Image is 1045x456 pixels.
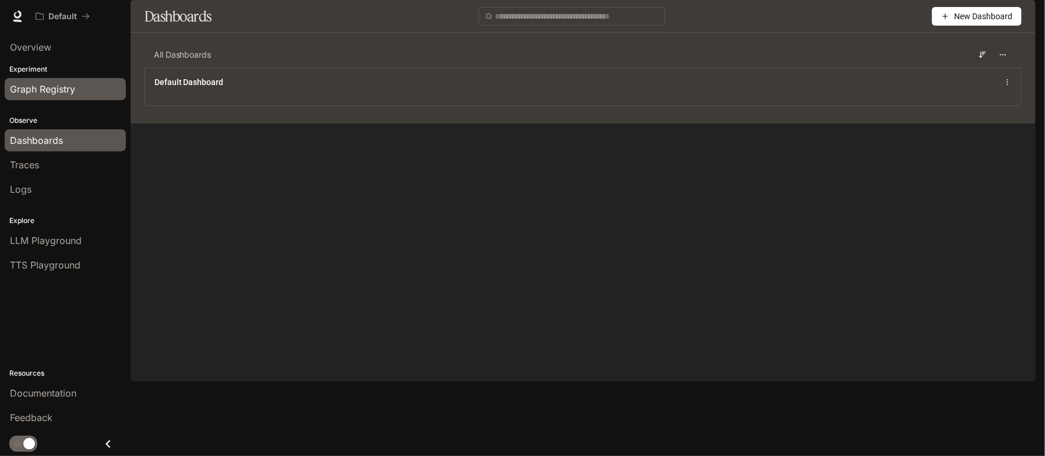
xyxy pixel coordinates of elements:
[154,76,223,88] a: Default Dashboard
[145,5,212,28] h1: Dashboards
[48,12,77,22] p: Default
[954,10,1012,23] span: New Dashboard
[154,49,211,61] span: All Dashboards
[932,7,1022,26] button: New Dashboard
[30,5,95,28] button: All workspaces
